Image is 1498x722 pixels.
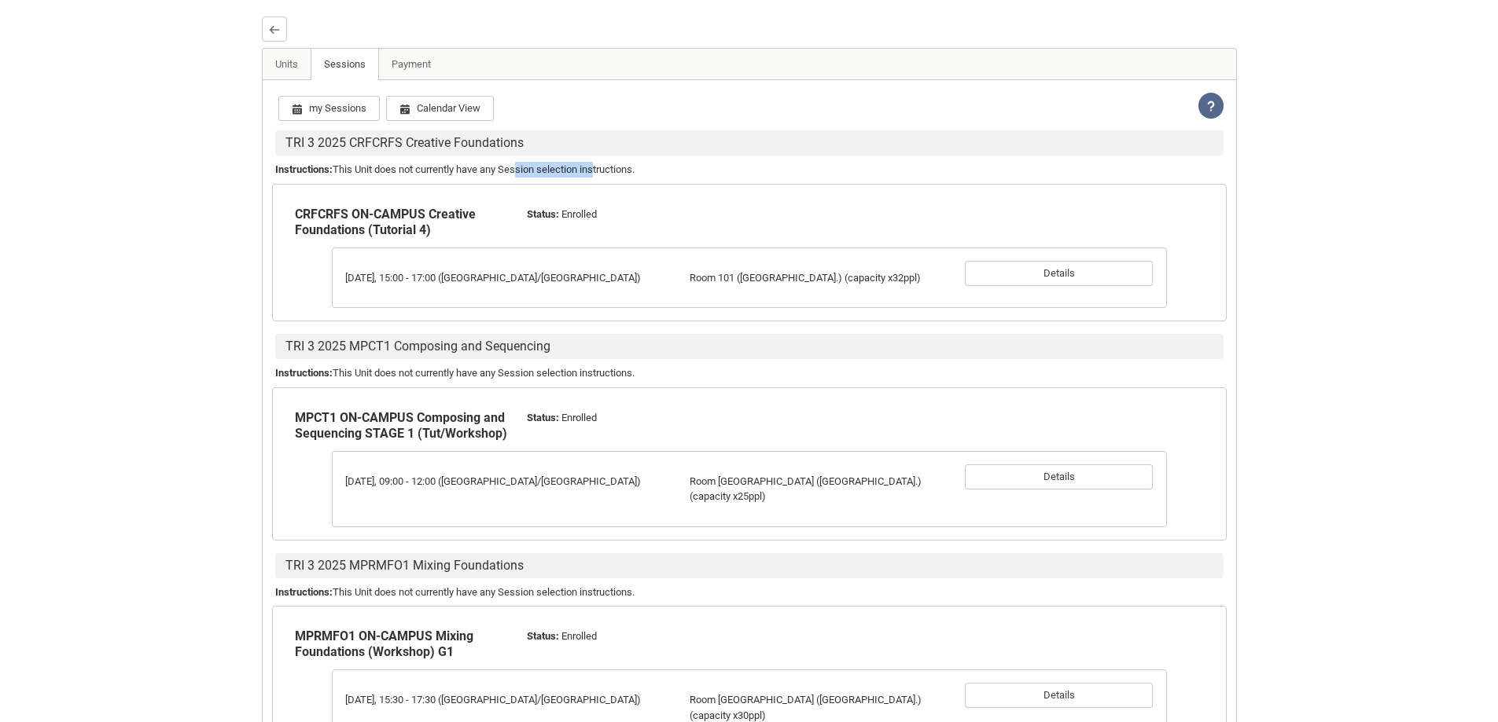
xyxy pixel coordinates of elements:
[690,270,947,286] p: Room 101 ([GEOGRAPHIC_DATA].) (capacity x32ppl)
[965,261,1153,286] button: Details
[262,16,287,42] button: Back
[295,629,473,659] b: MPRMFO1 ON-CAMPUS Mixing Foundations (Workshop) G1
[965,683,1153,708] button: Details
[690,474,947,504] p: Room [GEOGRAPHIC_DATA] ([GEOGRAPHIC_DATA].) (capacity x25ppl)
[276,554,533,577] span: TRI 3 2025 MPRMFO1 Mixing Foundations
[275,585,1224,600] p: This Unit does not currently have any Session selection instructions.
[276,335,560,358] span: TRI 3 2025 MPCT1 Composing and Sequencing
[275,163,333,175] b: Instructions :
[527,630,559,642] b: Status :
[527,410,740,426] p: Enrolled
[527,207,740,222] p: Enrolled
[1198,93,1224,119] lightning-icon: View Help
[527,208,559,220] b: Status :
[965,464,1153,489] button: Details
[378,49,444,80] a: Payment
[275,162,1224,178] p: This Unit does not currently have any Session selection instructions.
[295,207,476,237] b: CRFCRFS ON-CAMPUS Creative Foundations (Tutorial 4)
[386,96,494,121] button: Calendar View
[527,412,559,423] b: Status :
[345,692,671,708] p: [DATE], 15:30 - 17:30 ([GEOGRAPHIC_DATA]/[GEOGRAPHIC_DATA])
[311,49,379,80] a: Sessions
[1198,99,1224,111] span: View Help
[295,410,507,441] b: MPCT1 ON-CAMPUS Composing and Sequencing STAGE 1 (Tut/Workshop)
[345,270,671,286] p: [DATE], 15:00 - 17:00 ([GEOGRAPHIC_DATA]/[GEOGRAPHIC_DATA])
[276,131,533,155] span: TRI 3 2025 CRFCRFS Creative Foundations
[275,586,333,598] b: Instructions :
[345,474,671,489] p: [DATE], 09:00 - 12:00 ([GEOGRAPHIC_DATA]/[GEOGRAPHIC_DATA])
[275,365,1224,381] p: This Unit does not currently have any Session selection instructions.
[278,96,380,121] button: my Sessions
[275,367,333,379] b: Instructions :
[263,49,311,80] a: Units
[527,629,740,644] p: Enrolled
